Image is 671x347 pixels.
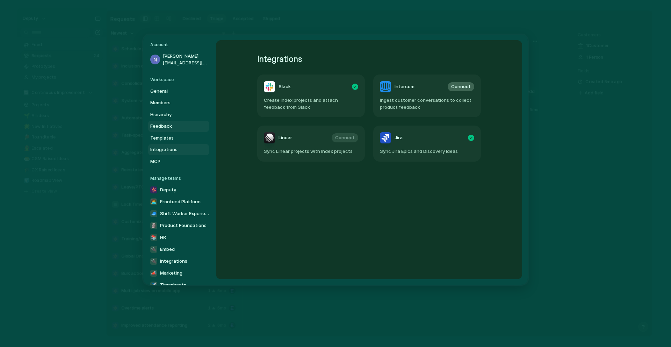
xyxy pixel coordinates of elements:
a: 🧢Shift Worker Experience [148,208,212,219]
a: Integrations [148,144,209,155]
span: Templates [150,134,195,141]
a: 📚HR [148,232,212,243]
span: Create Index projects and attach feedback from Slack [264,97,358,111]
span: Slack [279,83,291,90]
a: 🗿Product Foundations [148,220,212,231]
span: [PERSON_NAME] [163,53,208,60]
span: Timesheets [160,282,186,289]
h5: Manage teams [150,175,209,182]
a: General [148,85,209,97]
div: 📚 [150,234,157,241]
h5: Account [150,42,209,48]
span: MCP [150,158,195,165]
span: Intercom [395,83,414,90]
h1: Integrations [257,53,481,65]
span: Connect [451,83,471,90]
span: Sync Linear projects with Index projects [264,148,358,155]
a: 📣Marketing [148,268,212,279]
span: Linear [279,134,292,141]
span: Jira [395,134,403,141]
div: 🗿 [150,222,157,229]
a: [PERSON_NAME][EMAIL_ADDRESS][DOMAIN_NAME] [148,51,209,68]
div: 🔌 [150,258,157,265]
span: [EMAIL_ADDRESS][DOMAIN_NAME] [163,59,208,66]
span: Integrations [150,146,195,153]
button: Connect [448,82,474,91]
span: Hierarchy [150,111,195,118]
h5: Workspace [150,76,209,83]
span: HR [160,234,166,241]
a: Templates [148,132,209,143]
span: Shift Worker Experience [160,210,210,217]
span: Frontend Platform [160,198,201,205]
a: Hierarchy [148,109,209,120]
a: 🔌Embed [148,244,212,255]
span: Deputy [160,186,176,193]
a: Feedback [148,121,209,132]
span: Members [150,99,195,106]
span: Sync Jira Epics and Discovery Ideas [380,148,474,155]
div: ✈️ [150,282,157,289]
div: 🧢 [150,210,157,217]
span: Integrations [160,258,187,265]
span: General [150,87,195,94]
span: Feedback [150,123,195,130]
a: Deputy [148,184,212,196]
span: Marketing [160,270,182,277]
a: ✈️Timesheets [148,279,212,291]
span: Product Foundations [160,222,207,229]
a: 🔌Integrations [148,256,212,267]
div: 🔌 [150,246,157,253]
a: MCP [148,156,209,167]
div: 👨‍💻 [150,198,157,205]
span: Ingest customer conversations to collect product feedback [380,97,474,111]
div: 📣 [150,270,157,277]
a: Members [148,97,209,108]
a: 👨‍💻Frontend Platform [148,196,212,207]
span: Embed [160,246,175,253]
